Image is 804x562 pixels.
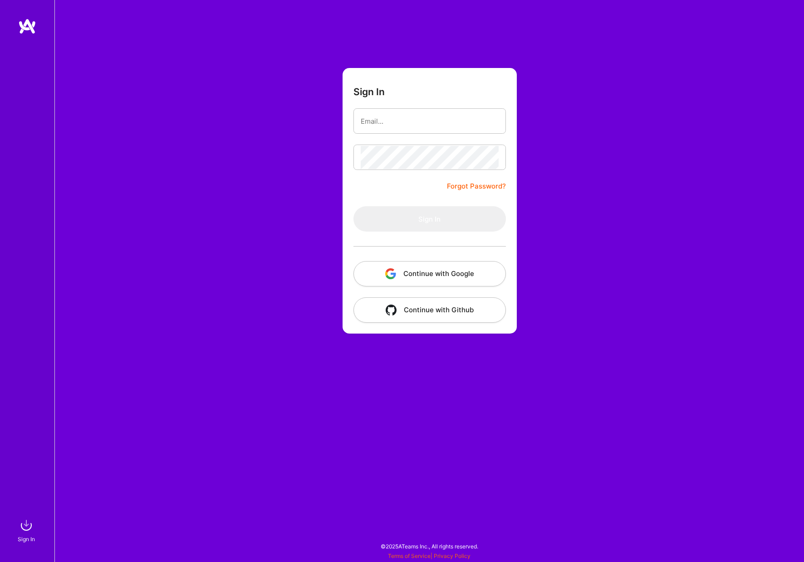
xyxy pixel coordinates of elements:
[385,268,396,279] img: icon
[18,534,35,544] div: Sign In
[353,297,506,323] button: Continue with Github
[18,18,36,34] img: logo
[447,181,506,192] a: Forgot Password?
[353,261,506,286] button: Continue with Google
[386,305,397,315] img: icon
[17,516,35,534] img: sign in
[388,552,471,559] span: |
[361,110,499,133] input: Email...
[388,552,431,559] a: Terms of Service
[353,206,506,232] button: Sign In
[54,535,804,557] div: © 2025 ATeams Inc., All rights reserved.
[19,516,35,544] a: sign inSign In
[434,552,471,559] a: Privacy Policy
[353,86,385,97] h3: Sign In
